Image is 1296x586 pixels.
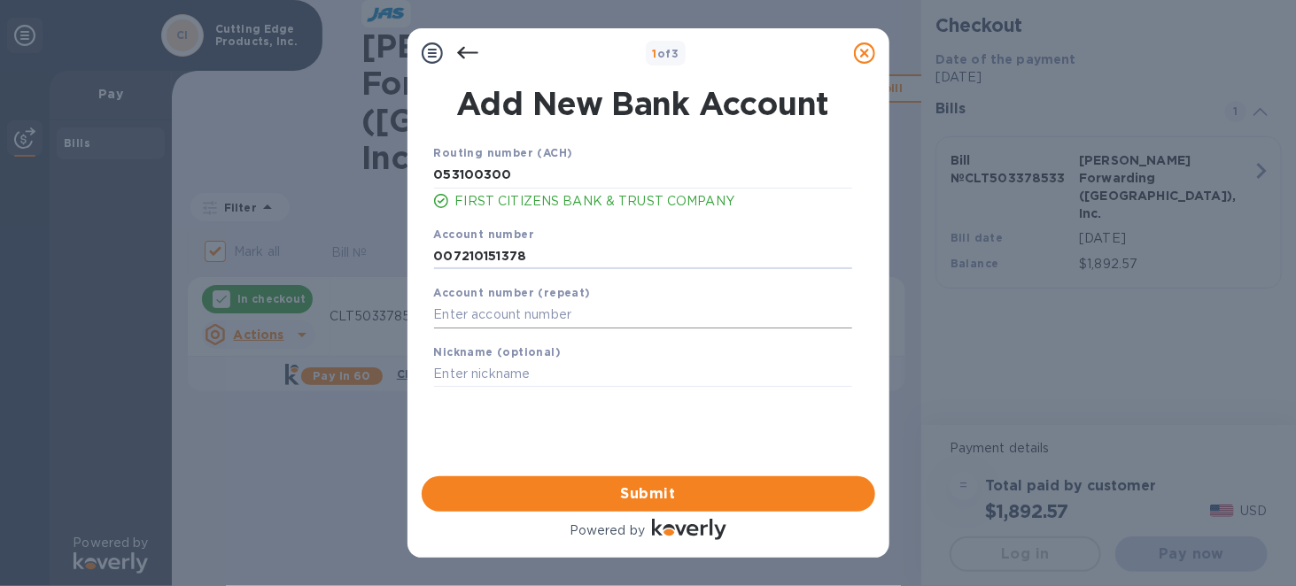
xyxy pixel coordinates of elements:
[455,192,852,211] p: FIRST CITIZENS BANK & TRUST COMPANY
[434,146,573,159] b: Routing number (ACH)
[436,483,861,505] span: Submit
[434,243,852,269] input: Enter account number
[434,361,852,388] input: Enter nickname
[422,476,875,512] button: Submit
[653,47,657,60] span: 1
[570,521,645,540] p: Powered by
[652,519,726,540] img: Logo
[434,162,852,189] input: Enter routing number
[653,47,679,60] b: of 3
[434,345,562,359] b: Nickname (optional)
[434,286,591,299] b: Account number (repeat)
[434,227,535,241] b: Account number
[423,85,863,122] h1: Add New Bank Account
[434,302,852,328] input: Enter account number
